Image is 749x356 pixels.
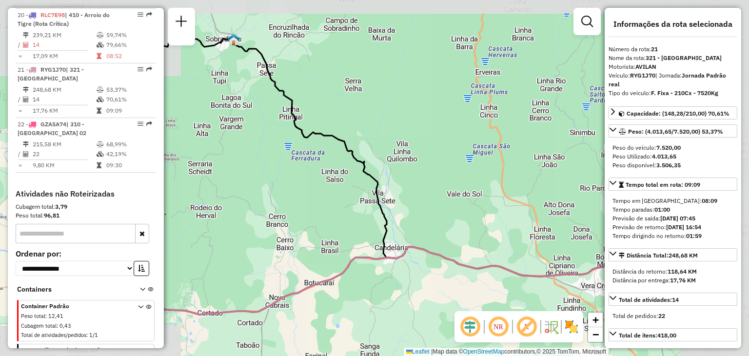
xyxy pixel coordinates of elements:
div: Previsão de saída: [612,214,733,223]
div: Peso: (4.013,65/7.520,00) 53,37% [609,139,737,174]
a: Exibir filtros [577,12,597,31]
span: | 310 - [GEOGRAPHIC_DATA] 02 [18,120,86,137]
strong: 3.506,35 [656,161,681,169]
span: − [592,328,599,340]
i: % de utilização da cubagem [97,97,104,102]
strong: [DATE] 16:54 [666,223,701,231]
label: Ordenar por: [16,248,156,259]
span: 21 - [18,66,84,82]
span: | 321 - [GEOGRAPHIC_DATA] [18,66,84,82]
td: 70,61% [106,95,152,104]
strong: 01:59 [686,232,702,239]
div: Map data © contributors,© 2025 TomTom, Microsoft [404,348,609,356]
td: = [18,106,22,116]
strong: 14 [672,296,679,303]
strong: [DATE] 07:45 [660,215,695,222]
td: 59,74% [106,30,152,40]
span: Exibir rótulo [515,315,538,338]
strong: 321 - [GEOGRAPHIC_DATA] [646,54,722,61]
span: RLC7E98 [40,11,65,19]
span: Ocultar NR [487,315,510,338]
span: Peso total [21,313,45,319]
strong: 17,76 KM [670,277,696,284]
span: Containers [17,284,127,295]
span: PDVs Buffer - Painel Sugestão [21,346,126,355]
span: | [431,348,433,355]
td: 09:30 [106,160,152,170]
span: 20 - [18,11,110,27]
span: 22 - [18,120,86,137]
div: Tipo do veículo: [609,89,737,98]
div: Motorista: [609,62,737,71]
span: RYG1J70 [40,66,66,73]
a: Zoom out [588,327,603,342]
div: Veículo: [609,71,737,89]
div: Total de itens entrega: [612,347,733,356]
strong: 418,00 [671,348,690,355]
span: GZA5A74 [40,120,66,128]
i: Distância Total [23,141,29,147]
span: Ocultar deslocamento [458,315,482,338]
i: % de utilização do peso [97,87,104,93]
i: Distância Total [23,32,29,38]
div: Distância do retorno: [612,267,733,276]
a: Capacidade: (148,28/210,00) 70,61% [609,106,737,119]
td: 14 [32,95,96,104]
div: Tempo paradas: [612,205,733,214]
strong: 22 [658,312,665,319]
a: Total de atividades:14 [609,293,737,306]
i: Tempo total em rota [97,108,101,114]
td: 08:52 [106,51,152,61]
a: Total de itens:418,00 [609,328,737,341]
span: 1/1 [89,332,98,338]
span: Total de atividades: [619,296,679,303]
td: 17,76 KM [32,106,96,116]
td: 53,37% [106,85,152,95]
td: 79,66% [106,40,152,50]
button: Ordem crescente [134,261,149,276]
span: Peso: (4.013,65/7.520,00) 53,37% [628,128,723,135]
i: Distância Total [23,87,29,93]
span: Total de atividades/pedidos [21,332,86,338]
td: = [18,51,22,61]
i: Tempo total em rota [97,53,101,59]
td: / [18,95,22,104]
td: 215,58 KM [32,139,96,149]
img: Sobradinho [227,33,240,46]
strong: 418,00 [657,332,676,339]
td: 22 [32,149,96,159]
i: Total de Atividades [23,151,29,157]
span: 12,41 [48,313,63,319]
i: Tempo total em rota [97,162,101,168]
h4: Informações da rota selecionada [609,20,737,29]
span: Peso do veículo: [612,144,681,151]
img: Fluxo de ruas [543,319,559,335]
em: Rota exportada [146,66,152,72]
a: OpenStreetMap [463,348,505,355]
td: 68,99% [106,139,152,149]
a: Nova sessão e pesquisa [172,12,191,34]
div: Distância Total: [619,251,698,260]
div: Número da rota: [609,45,737,54]
span: Container Padrão [21,302,126,311]
strong: 4.013,65 [652,153,676,160]
span: | 410 - Arroio do Tigre (Rota Crítica) [18,11,110,27]
i: % de utilização da cubagem [97,42,104,48]
a: Leaflet [406,348,430,355]
div: Total de itens: [619,331,676,340]
em: Opções [138,12,143,18]
div: Tempo em [GEOGRAPHIC_DATA]: [612,197,733,205]
div: Previsão de retorno: [612,223,733,232]
span: 248,68 KM [669,252,698,259]
span: : [45,313,47,319]
td: 248,68 KM [32,85,96,95]
div: Tempo total em rota: 09:09 [609,193,737,244]
strong: 118,64 KM [668,268,697,275]
strong: F. Fixa - 210Cx - 7520Kg [651,89,718,97]
a: Zoom in [588,313,603,327]
em: Opções [138,121,143,127]
div: Distância por entrega: [612,276,733,285]
i: % de utilização do peso [97,141,104,147]
td: = [18,160,22,170]
em: Opções [138,66,143,72]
